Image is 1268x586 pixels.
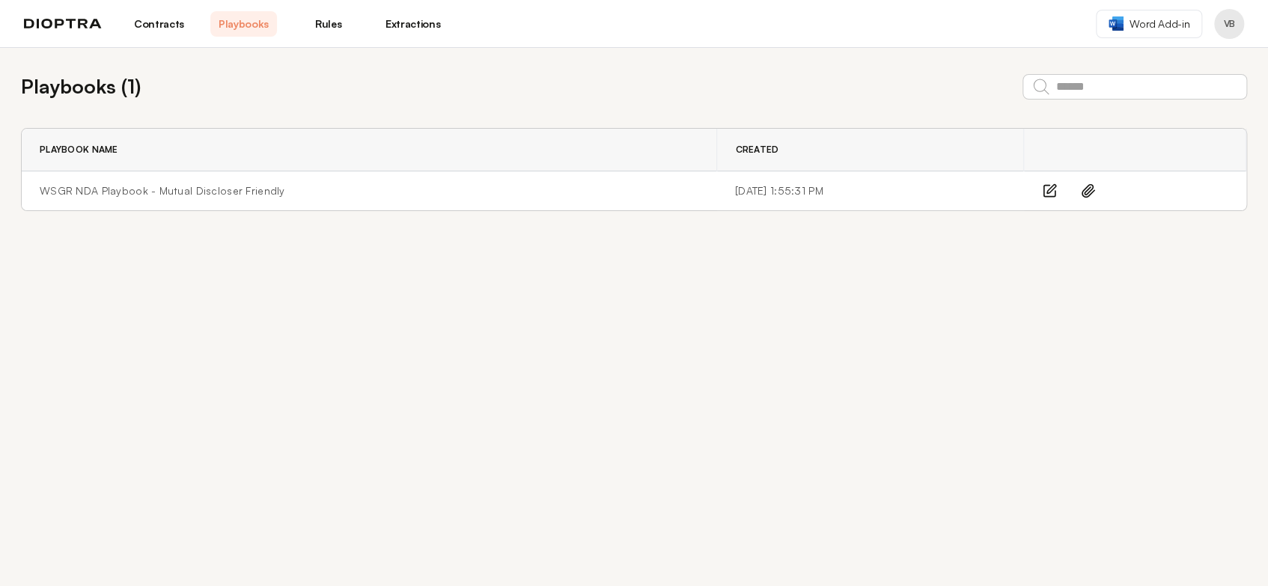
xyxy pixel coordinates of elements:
[1096,10,1202,38] a: Word Add-in
[40,183,285,198] a: WSGR NDA Playbook - Mutual Discloser Friendly
[126,11,192,37] a: Contracts
[1214,9,1244,39] button: Profile menu
[735,144,778,156] span: Created
[380,11,446,37] a: Extractions
[1130,16,1189,31] span: Word Add-in
[40,144,118,156] span: Playbook Name
[1109,16,1124,31] img: word
[717,171,1024,211] td: [DATE] 1:55:31 PM
[24,19,102,29] img: logo
[295,11,362,37] a: Rules
[21,72,141,101] h2: Playbooks ( 1 )
[210,11,277,37] a: Playbooks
